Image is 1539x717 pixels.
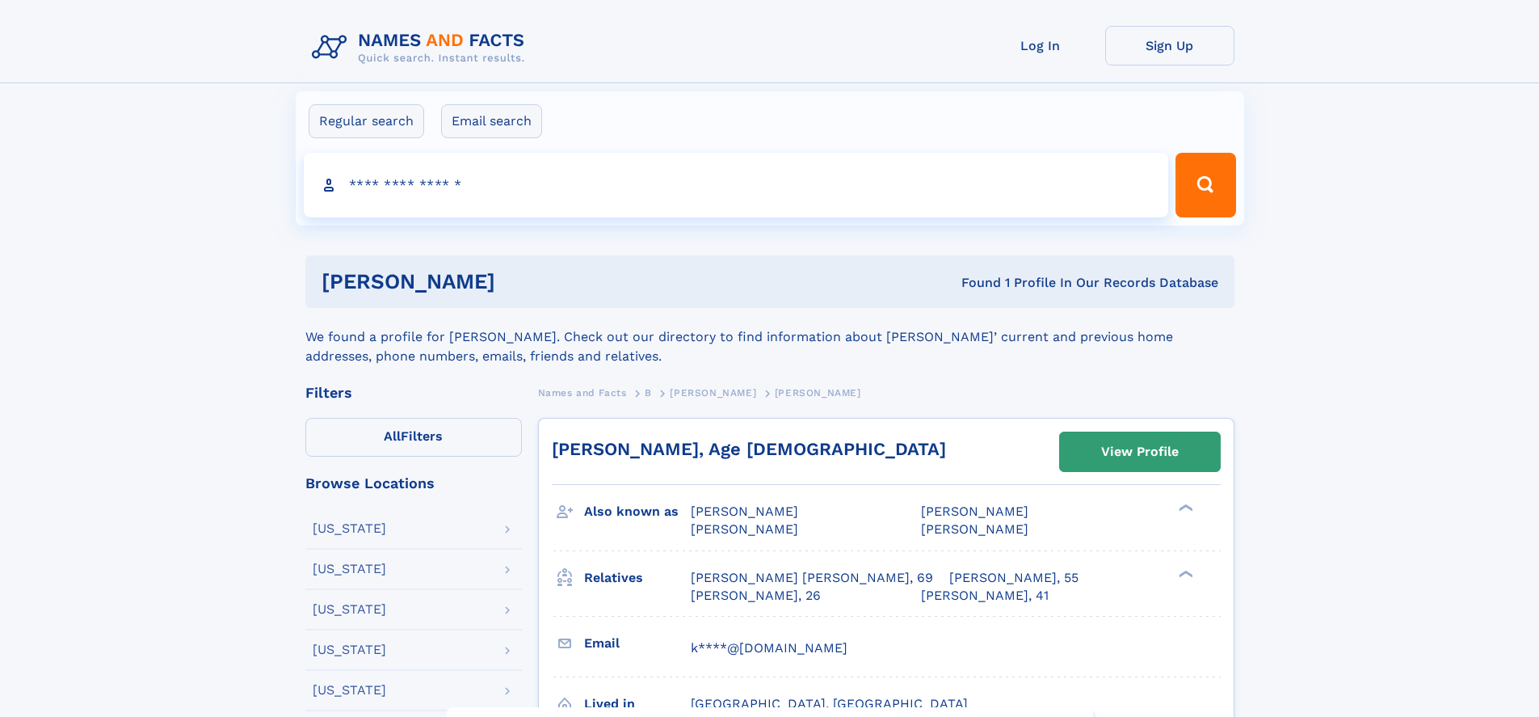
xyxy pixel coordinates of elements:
[538,382,627,403] a: Names and Facts
[775,387,861,399] span: [PERSON_NAME]
[313,603,386,616] div: [US_STATE]
[584,630,691,657] h3: Email
[921,521,1028,537] span: [PERSON_NAME]
[304,153,1169,217] input: search input
[645,387,652,399] span: B
[322,272,729,292] h1: [PERSON_NAME]
[584,498,691,525] h3: Also known as
[313,643,386,656] div: [US_STATE]
[976,26,1105,65] a: Log In
[1175,503,1194,513] div: ❯
[645,382,652,403] a: B
[691,521,798,537] span: [PERSON_NAME]
[1175,568,1194,579] div: ❯
[305,476,522,491] div: Browse Locations
[309,104,424,138] label: Regular search
[305,386,522,400] div: Filters
[584,564,691,592] h3: Relatives
[313,563,386,576] div: [US_STATE]
[305,308,1234,366] div: We found a profile for [PERSON_NAME]. Check out our directory to find information about [PERSON_N...
[1060,432,1220,471] a: View Profile
[1101,433,1179,470] div: View Profile
[921,587,1049,605] a: [PERSON_NAME], 41
[670,387,756,399] span: [PERSON_NAME]
[305,418,522,457] label: Filters
[921,504,1028,519] span: [PERSON_NAME]
[313,684,386,697] div: [US_STATE]
[313,522,386,535] div: [US_STATE]
[384,428,401,444] span: All
[691,587,821,605] a: [PERSON_NAME], 26
[670,382,756,403] a: [PERSON_NAME]
[1175,153,1235,217] button: Search Button
[691,696,968,711] span: [GEOGRAPHIC_DATA], [GEOGRAPHIC_DATA]
[305,26,538,70] img: Logo Names and Facts
[441,104,542,138] label: Email search
[552,439,946,459] a: [PERSON_NAME], Age [DEMOGRAPHIC_DATA]
[949,569,1079,587] a: [PERSON_NAME], 55
[691,569,933,587] a: [PERSON_NAME] [PERSON_NAME], 69
[728,274,1218,292] div: Found 1 Profile In Our Records Database
[691,504,798,519] span: [PERSON_NAME]
[1105,26,1234,65] a: Sign Up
